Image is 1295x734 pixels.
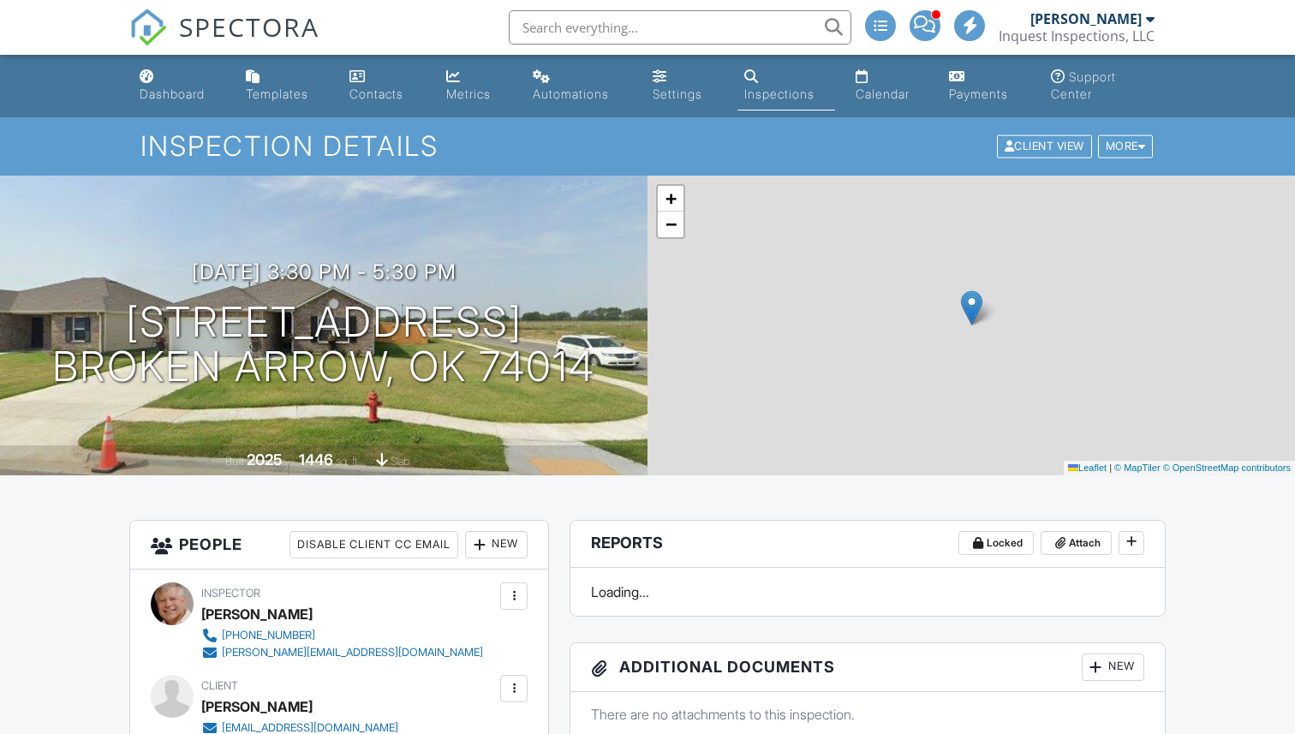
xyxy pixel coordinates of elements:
[665,188,677,209] span: +
[1163,462,1291,473] a: © OpenStreetMap contributors
[591,705,1144,724] p: There are no attachments to this inspection.
[140,87,205,101] div: Dashboard
[133,62,225,110] a: Dashboard
[1068,462,1107,473] a: Leaflet
[349,87,403,101] div: Contacts
[246,87,308,101] div: Templates
[222,646,483,659] div: [PERSON_NAME][EMAIL_ADDRESS][DOMAIN_NAME]
[646,62,724,110] a: Settings
[179,9,319,45] span: SPECTORA
[526,62,632,110] a: Automations (Advanced)
[465,531,528,558] div: New
[289,531,458,558] div: Disable Client CC Email
[201,694,313,719] div: [PERSON_NAME]
[247,451,283,468] div: 2025
[653,87,702,101] div: Settings
[446,87,491,101] div: Metrics
[856,87,910,101] div: Calendar
[509,10,851,45] input: Search everything...
[343,62,426,110] a: Contacts
[942,62,1030,110] a: Payments
[658,212,683,237] a: Zoom out
[1082,653,1144,681] div: New
[201,601,313,627] div: [PERSON_NAME]
[570,643,1165,692] h3: Additional Documents
[222,629,315,642] div: [PHONE_NUMBER]
[999,27,1155,45] div: Inquest Inspections, LLC
[995,139,1096,152] a: Client View
[336,455,360,468] span: sq. ft.
[744,87,815,101] div: Inspections
[997,135,1092,158] div: Client View
[1051,69,1116,101] div: Support Center
[439,62,512,110] a: Metrics
[1109,462,1112,473] span: |
[201,587,260,600] span: Inspector
[239,62,329,110] a: Templates
[658,186,683,212] a: Zoom in
[299,451,333,468] div: 1446
[1044,62,1161,110] a: Support Center
[192,260,457,283] h3: [DATE] 3:30 pm - 5:30 pm
[201,644,483,661] a: [PERSON_NAME][EMAIL_ADDRESS][DOMAIN_NAME]
[949,87,1008,101] div: Payments
[665,213,677,235] span: −
[130,521,548,570] h3: People
[1114,462,1161,473] a: © MapTiler
[225,455,244,468] span: Built
[1098,135,1154,158] div: More
[129,9,167,46] img: The Best Home Inspection Software - Spectora
[391,455,409,468] span: slab
[961,290,982,325] img: Marker
[201,679,238,692] span: Client
[737,62,835,110] a: Inspections
[533,87,609,101] div: Automations
[1030,10,1142,27] div: [PERSON_NAME]
[849,62,929,110] a: Calendar
[201,627,483,644] a: [PHONE_NUMBER]
[129,23,319,59] a: SPECTORA
[140,131,1155,161] h1: Inspection Details
[52,300,595,391] h1: [STREET_ADDRESS] Broken Arrow, OK 74014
